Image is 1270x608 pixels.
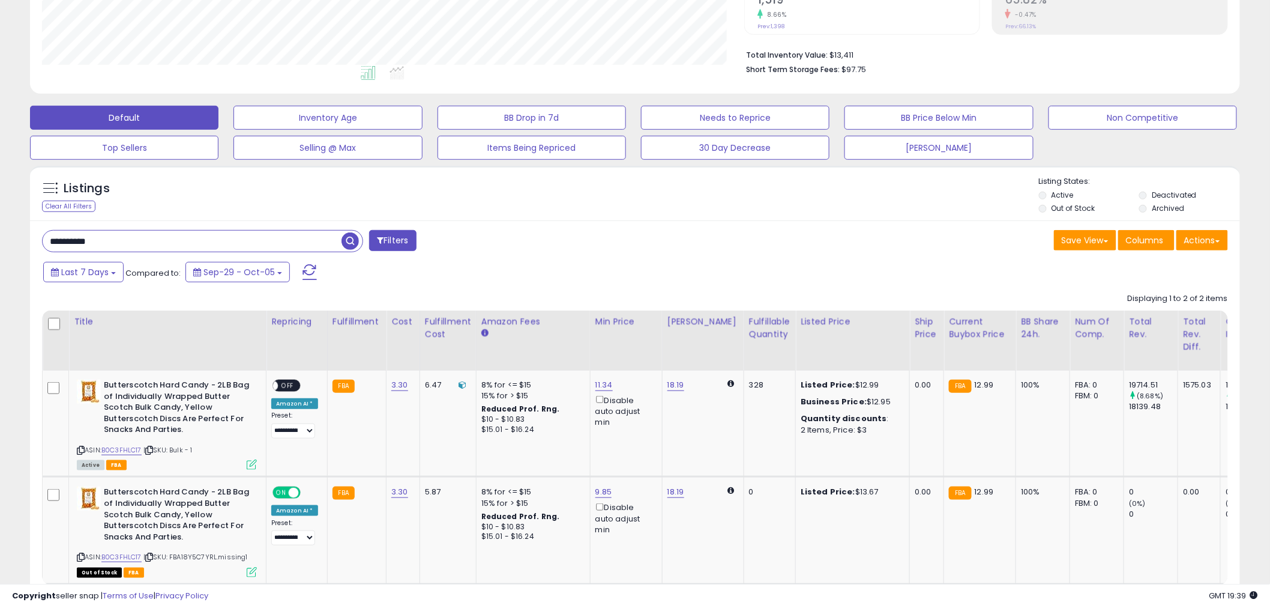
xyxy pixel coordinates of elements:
[1129,487,1178,497] div: 0
[77,460,104,470] span: All listings currently available for purchase on Amazon
[271,519,318,546] div: Preset:
[801,486,855,497] b: Listed Price:
[12,590,56,601] strong: Copyright
[975,379,994,391] span: 12.99
[12,591,208,602] div: seller snap | |
[1075,380,1115,391] div: FBA: 0
[42,201,95,212] div: Clear All Filters
[1054,230,1116,251] button: Save View
[1176,230,1228,251] button: Actions
[595,315,657,328] div: Min Price
[481,380,581,391] div: 8% for <= $15
[749,380,786,391] div: 328
[801,379,855,391] b: Listed Price:
[1129,315,1173,341] div: Total Rev.
[274,488,289,498] span: ON
[641,106,829,130] button: Needs to Reprice
[1183,380,1211,391] div: 1575.03
[77,380,257,469] div: ASIN:
[749,315,790,341] div: Fulfillable Quantity
[595,501,653,535] div: Disable auto adjust min
[749,487,786,497] div: 0
[801,425,900,436] div: 2 Items, Price: $3
[1118,230,1175,251] button: Columns
[1226,499,1242,508] small: (0%)
[43,262,124,282] button: Last 7 Days
[481,425,581,435] div: $15.01 - $16.24
[333,487,355,500] small: FBA
[333,380,355,393] small: FBA
[425,380,467,391] div: 6.47
[101,552,142,562] a: B0C3FHLC17
[481,498,581,509] div: 15% for > $15
[391,486,408,498] a: 3.30
[1021,380,1061,391] div: 100%
[915,487,934,497] div: 0.00
[106,460,127,470] span: FBA
[1021,315,1065,341] div: BB Share 24h.
[801,396,867,407] b: Business Price:
[233,106,422,130] button: Inventory Age
[844,136,1033,160] button: [PERSON_NAME]
[915,380,934,391] div: 0.00
[438,136,626,160] button: Items Being Repriced
[1049,106,1237,130] button: Non Competitive
[667,315,739,328] div: [PERSON_NAME]
[1209,590,1258,601] span: 2025-10-13 19:39 GMT
[155,590,208,601] a: Privacy Policy
[1129,380,1178,391] div: 19714.51
[233,136,422,160] button: Selling @ Max
[1075,487,1115,497] div: FBA: 0
[801,487,900,497] div: $13.67
[595,379,613,391] a: 11.34
[801,413,887,424] b: Quantity discounts
[975,486,994,497] span: 12.99
[841,64,866,75] span: $97.75
[143,445,193,455] span: | SKU: Bulk - 1
[369,230,416,251] button: Filters
[1152,203,1184,213] label: Archived
[1152,190,1197,200] label: Deactivated
[77,487,101,511] img: 5192Z7UQOgL._SL40_.jpg
[1011,10,1037,19] small: -0.47%
[1075,498,1115,509] div: FBM: 0
[481,415,581,425] div: $10 - $10.83
[185,262,290,282] button: Sep-29 - Oct-05
[101,445,142,455] a: B0C3FHLC17
[949,315,1011,341] div: Current Buybox Price
[481,511,560,521] b: Reduced Prof. Rng.
[391,379,408,391] a: 3.30
[30,106,218,130] button: Default
[844,106,1033,130] button: BB Price Below Min
[1021,487,1061,497] div: 100%
[667,379,684,391] a: 18.19
[1005,23,1036,30] small: Prev: 66.13%
[278,381,297,391] span: OFF
[1137,391,1163,401] small: (8.68%)
[143,552,248,562] span: | SKU: FBA18Y5C7YRL.missing1
[103,590,154,601] a: Terms of Use
[61,266,109,278] span: Last 7 Days
[438,106,626,130] button: BB Drop in 7d
[271,412,318,439] div: Preset:
[104,487,250,546] b: Butterscotch Hard Candy - 2LB Bag of Individually Wrapped Butter Scotch Bulk Candy, Yellow Butter...
[746,50,828,60] b: Total Inventory Value:
[391,315,415,328] div: Cost
[746,64,840,74] b: Short Term Storage Fees:
[667,486,684,498] a: 18.19
[949,487,971,500] small: FBA
[481,404,560,414] b: Reduced Prof. Rng.
[746,47,1219,61] li: $13,411
[481,315,585,328] div: Amazon Fees
[481,522,581,532] div: $10 - $10.83
[801,397,900,407] div: $12.95
[1129,401,1178,412] div: 18139.48
[801,413,900,424] div: :
[481,328,489,339] small: Amazon Fees.
[124,568,144,578] span: FBA
[801,380,900,391] div: $12.99
[481,487,581,497] div: 8% for <= $15
[801,315,904,328] div: Listed Price
[1126,234,1164,246] span: Columns
[1075,391,1115,401] div: FBM: 0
